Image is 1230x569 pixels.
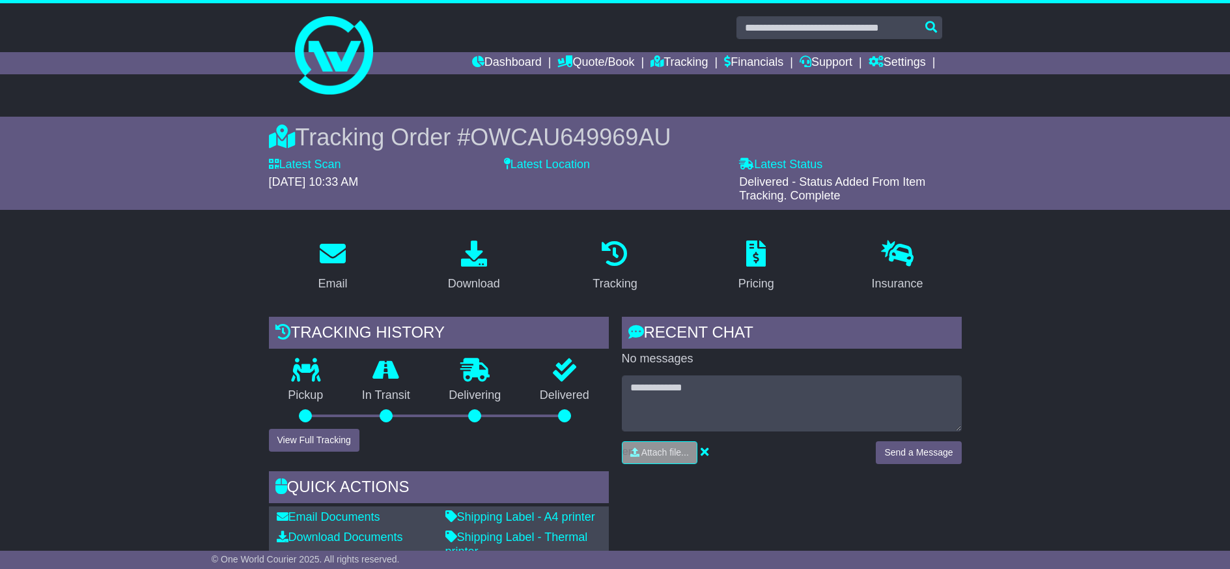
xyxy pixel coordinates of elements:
div: Quick Actions [269,471,609,506]
a: Email Documents [277,510,380,523]
span: © One World Courier 2025. All rights reserved. [212,554,400,564]
a: Shipping Label - Thermal printer [445,531,588,558]
a: Email [309,236,356,297]
span: OWCAU649969AU [470,124,671,151]
div: Tracking Order # [269,123,962,151]
div: Tracking [593,275,637,293]
div: Email [318,275,347,293]
div: RECENT CHAT [622,317,962,352]
p: In Transit [342,388,430,403]
a: Tracking [584,236,645,297]
label: Latest Location [504,158,590,172]
a: Insurance [863,236,932,297]
a: Settings [869,52,926,74]
a: Quote/Book [557,52,634,74]
span: Delivered - Status Added From Item Tracking. Complete [739,175,925,203]
span: [DATE] 10:33 AM [269,175,359,188]
p: Delivering [430,388,521,403]
p: Delivered [520,388,609,403]
a: Financials [724,52,783,74]
div: Insurance [872,275,923,293]
div: Download [448,275,500,293]
p: Pickup [269,388,343,403]
a: Dashboard [472,52,542,74]
label: Latest Scan [269,158,341,172]
a: Shipping Label - A4 printer [445,510,595,523]
div: Pricing [738,275,774,293]
p: No messages [622,352,962,366]
a: Download Documents [277,531,403,544]
a: Tracking [650,52,708,74]
button: View Full Tracking [269,429,359,452]
a: Pricing [730,236,783,297]
a: Download [440,236,509,297]
a: Support [800,52,852,74]
label: Latest Status [739,158,822,172]
div: Tracking history [269,317,609,352]
button: Send a Message [876,441,961,464]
